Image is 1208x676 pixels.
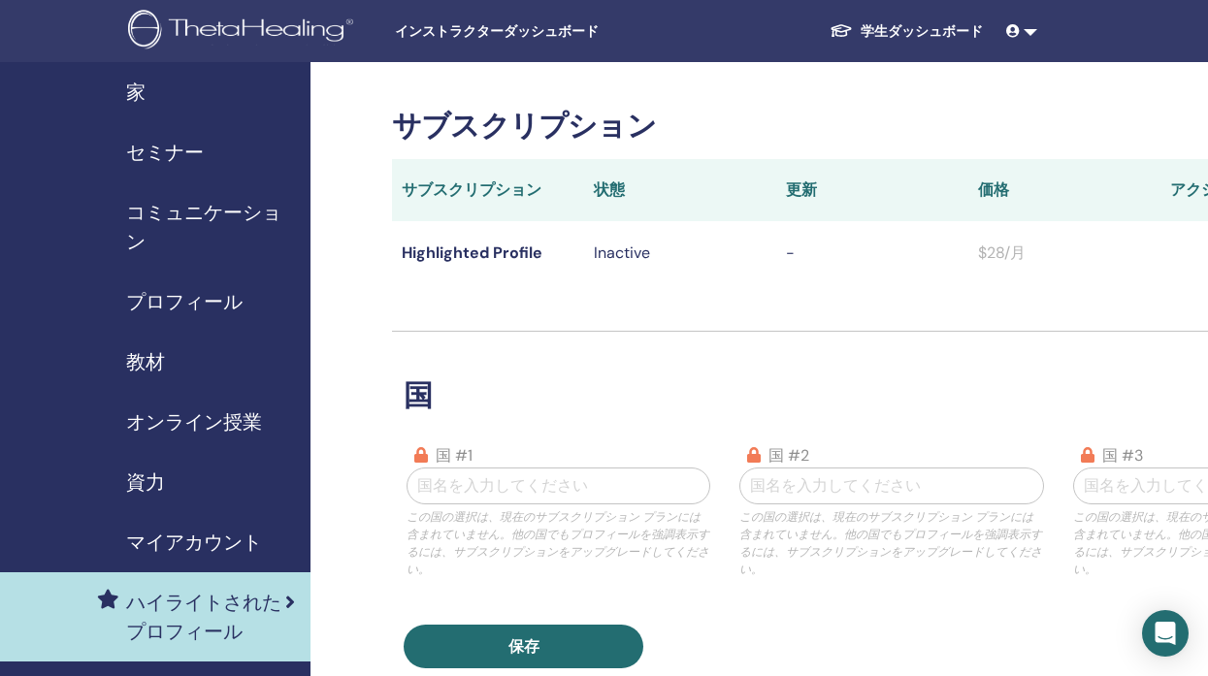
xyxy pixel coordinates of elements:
button: 保存 [404,625,643,668]
p: この国の選択は、現在のサブスクリプション プランには含まれていません。他の国でもプロフィールを強調表示するには、サブスクリプションをアップグレードしてください。 [739,508,1043,578]
span: インストラクターダッシュボード [395,21,686,42]
th: サブスクリプション [392,159,584,221]
span: プロフィール [126,287,243,316]
span: セミナー [126,138,204,167]
span: 資力 [126,467,165,497]
span: オンライン授業 [126,407,262,436]
span: - [786,242,795,263]
span: マイアカウント [126,528,262,557]
span: コミュニケーション [126,198,295,256]
th: 価格 [968,159,1160,221]
td: Highlighted Profile [392,221,584,284]
span: 教材 [126,347,165,376]
img: graduation-cap-white.svg [830,22,853,39]
span: ハイライトされたプロフィール [126,588,285,646]
label: 国 #2 [768,444,809,467]
label: 国 #3 [1102,444,1143,467]
img: logo.png [128,10,360,53]
div: Open Intercom Messenger [1142,610,1189,657]
p: Inactive [594,241,767,265]
th: 状態 [584,159,776,221]
label: 国 #1 [436,444,473,467]
th: 更新 [776,159,968,221]
span: 家 [126,78,146,107]
span: 保存 [508,636,539,657]
p: この国の選択は、現在のサブスクリプション プランには含まれていません。他の国でもプロフィールを強調表示するには、サブスクリプションをアップグレードしてください。 [407,508,710,578]
a: 学生ダッシュボード [814,14,998,49]
span: $28/月 [978,242,1026,263]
